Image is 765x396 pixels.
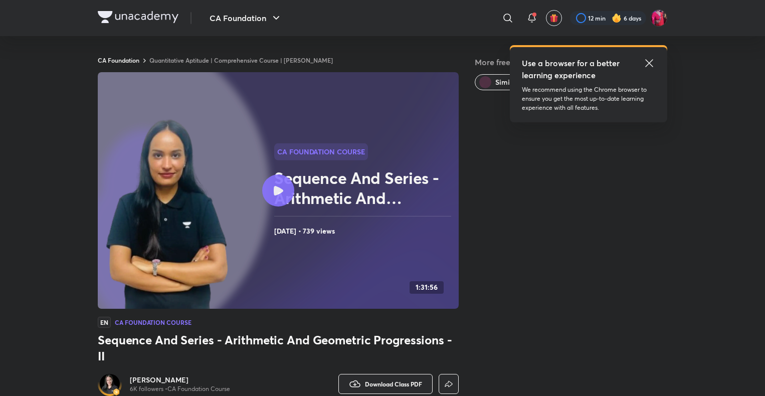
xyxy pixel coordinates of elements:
img: Avatar [100,374,120,394]
span: EN [98,317,111,328]
img: avatar [549,14,558,23]
p: 6K followers • CA Foundation Course [130,385,230,393]
a: Company Logo [98,11,178,26]
img: streak [612,13,622,23]
a: [PERSON_NAME] [130,375,230,385]
a: Quantitative Aptitude | Comprehensive Course | [PERSON_NAME] [149,56,333,64]
button: Download Class PDF [338,374,433,394]
h5: More free classes [475,56,667,68]
h4: 1:31:56 [416,283,438,292]
h3: Sequence And Series - Arithmetic And Geometric Progressions - II [98,332,459,364]
h4: [DATE] • 739 views [274,225,455,238]
img: Company Logo [98,11,178,23]
h2: Sequence And Series - Arithmetic And Geometric Progressions - II [274,168,455,208]
a: Avatarbadge [98,372,122,396]
button: CA Foundation [204,8,288,28]
h5: Use a browser for a better learning experience [522,57,622,81]
span: Similar classes [495,77,544,87]
span: Download Class PDF [365,380,422,388]
button: Similar classes [475,74,552,90]
img: badge [113,388,120,395]
a: CA Foundation [98,56,139,64]
h4: CA Foundation Course [115,319,192,325]
p: We recommend using the Chrome browser to ensure you get the most up-to-date learning experience w... [522,85,655,112]
img: Anushka Gupta [650,10,667,27]
button: avatar [546,10,562,26]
